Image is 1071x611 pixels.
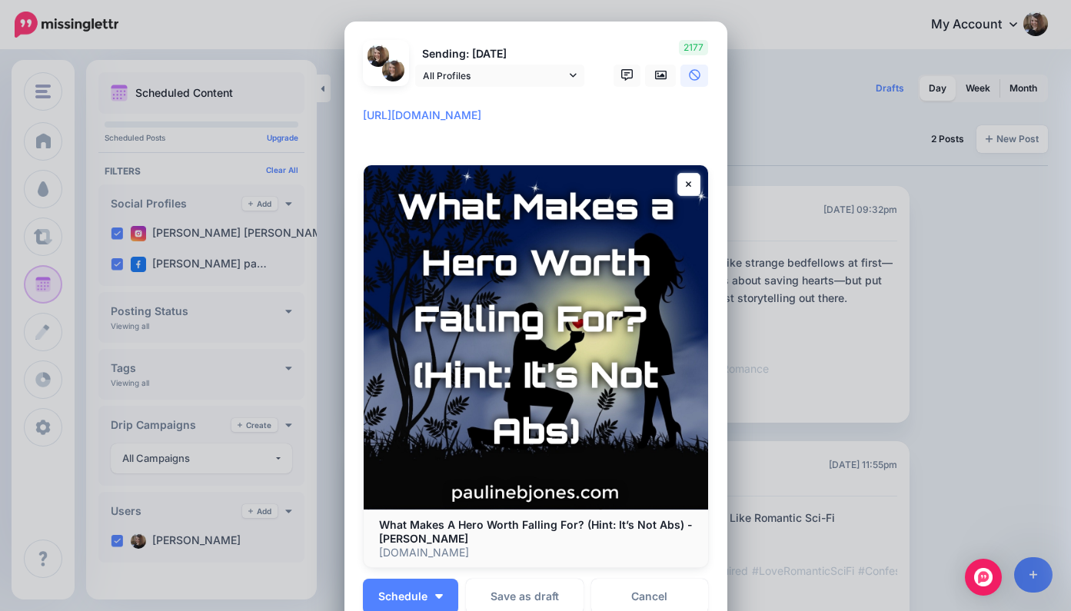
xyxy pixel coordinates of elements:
div: Open Intercom Messenger [965,559,1002,596]
img: 312092693_141646471941436_4531409903752221137_n-bsa135089.jpg [382,59,404,81]
p: Sending: [DATE] [415,45,584,63]
mark: [URL][DOMAIN_NAME] [363,108,481,121]
span: 2177 [679,40,708,55]
span: Schedule [378,591,427,602]
span: All Profiles [423,68,566,84]
a: All Profiles [415,65,584,87]
img: arrow-down-white.png [435,594,443,599]
p: [DOMAIN_NAME] [379,546,693,560]
img: 250822597_561618321794201_6841012283684770267_n-bsa135088.jpg [368,45,390,67]
img: What Makes A Hero Worth Falling For? (Hint: It’s Not Abs) - Pauline Baird Jones [364,165,708,510]
b: What Makes A Hero Worth Falling For? (Hint: It’s Not Abs) - [PERSON_NAME] [379,518,693,545]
